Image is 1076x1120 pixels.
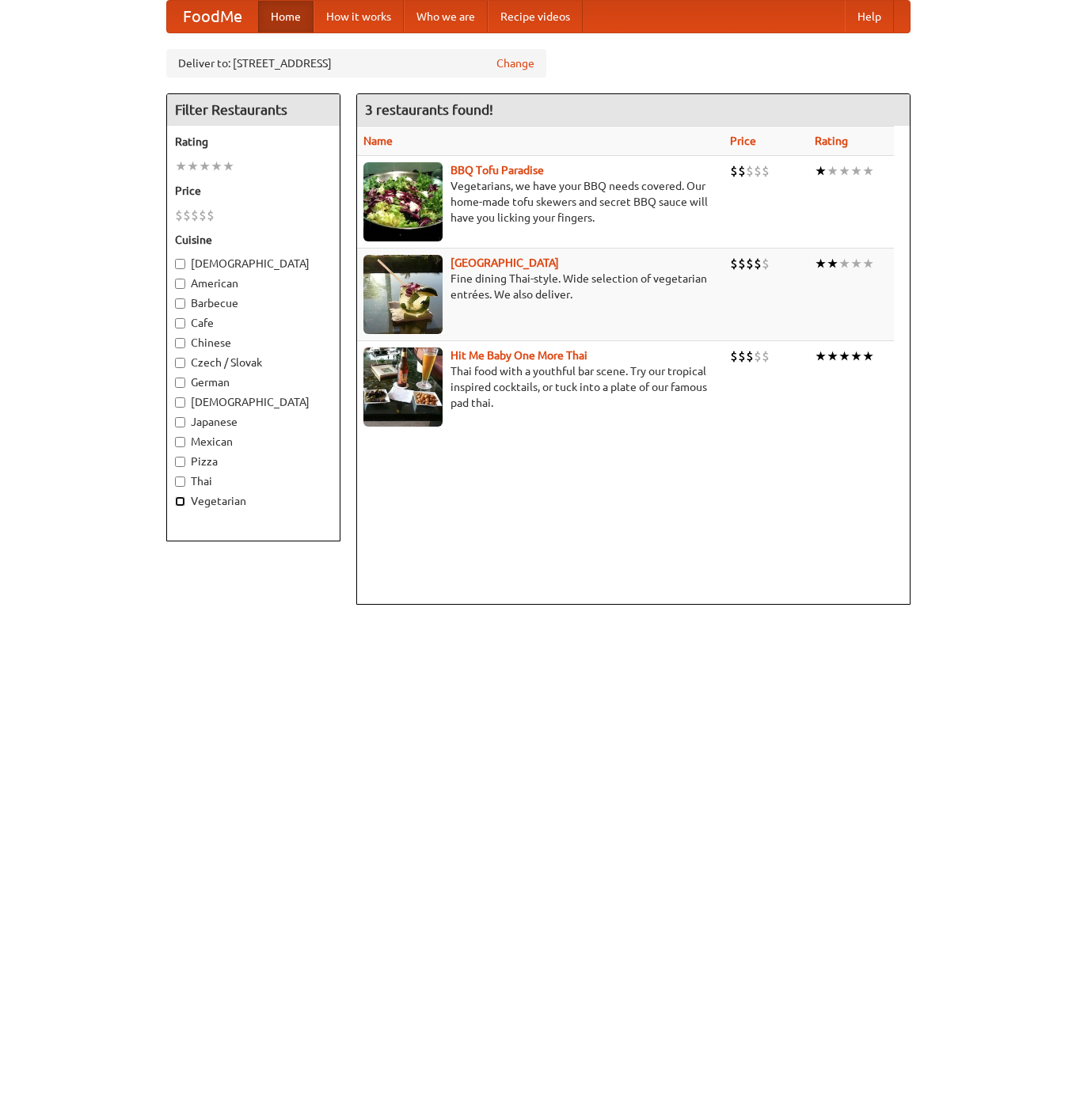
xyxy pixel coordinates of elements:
[404,1,488,32] a: Who we are
[175,295,332,311] label: Barbecue
[175,378,185,388] input: German
[199,207,207,224] li: $
[167,94,340,126] h4: Filter Restaurants
[175,414,332,430] label: Japanese
[167,1,258,32] a: FoodMe
[175,417,185,427] input: Japanese
[175,279,185,289] input: American
[862,162,874,180] li: ★
[175,374,332,390] label: German
[211,158,222,175] li: ★
[175,207,183,224] li: $
[175,183,332,199] h5: Price
[365,102,493,117] ng-pluralize: 3 restaurants found!
[363,271,718,302] p: Fine dining Thai-style. Wide selection of vegetarian entrées. We also deliver.
[175,394,332,410] label: [DEMOGRAPHIC_DATA]
[815,162,827,180] li: ★
[730,255,738,272] li: $
[175,335,332,351] label: Chinese
[258,1,314,32] a: Home
[451,349,587,362] a: Hit Me Baby One More Thai
[175,473,332,489] label: Thai
[496,55,534,71] a: Change
[845,1,894,32] a: Help
[175,476,185,487] input: Thai
[175,298,185,309] input: Barbecue
[222,158,234,175] li: ★
[815,135,848,147] a: Rating
[862,255,874,272] li: ★
[175,355,332,370] label: Czech / Slovak
[862,347,874,365] li: ★
[175,134,332,150] h5: Rating
[754,347,762,365] li: $
[754,162,762,180] li: $
[738,347,746,365] li: $
[746,162,754,180] li: $
[175,457,185,467] input: Pizza
[827,347,838,365] li: ★
[363,135,393,147] a: Name
[488,1,583,32] a: Recipe videos
[175,318,185,328] input: Cafe
[175,315,332,331] label: Cafe
[730,135,756,147] a: Price
[363,347,443,427] img: babythai.jpg
[838,162,850,180] li: ★
[754,255,762,272] li: $
[175,232,332,248] h5: Cuisine
[850,255,862,272] li: ★
[363,255,443,334] img: satay.jpg
[175,275,332,291] label: American
[175,338,185,348] input: Chinese
[183,207,191,224] li: $
[175,397,185,408] input: [DEMOGRAPHIC_DATA]
[746,255,754,272] li: $
[175,496,185,507] input: Vegetarian
[363,162,443,241] img: tofuparadise.jpg
[827,255,838,272] li: ★
[175,493,332,509] label: Vegetarian
[175,434,332,450] label: Mexican
[314,1,404,32] a: How it works
[730,162,738,180] li: $
[187,158,199,175] li: ★
[166,49,546,78] div: Deliver to: [STREET_ADDRESS]
[175,437,185,447] input: Mexican
[175,259,185,269] input: [DEMOGRAPHIC_DATA]
[815,255,827,272] li: ★
[838,255,850,272] li: ★
[838,347,850,365] li: ★
[762,347,770,365] li: $
[738,162,746,180] li: $
[762,162,770,180] li: $
[363,178,718,226] p: Vegetarians, we have your BBQ needs covered. Our home-made tofu skewers and secret BBQ sauce will...
[850,162,862,180] li: ★
[175,358,185,368] input: Czech / Slovak
[451,256,559,269] a: [GEOGRAPHIC_DATA]
[815,347,827,365] li: ★
[746,347,754,365] li: $
[738,255,746,272] li: $
[363,363,718,411] p: Thai food with a youthful bar scene. Try our tropical inspired cocktails, or tuck into a plate of...
[207,207,215,224] li: $
[451,164,544,177] a: BBQ Tofu Paradise
[191,207,199,224] li: $
[730,347,738,365] li: $
[199,158,211,175] li: ★
[175,454,332,469] label: Pizza
[175,256,332,271] label: [DEMOGRAPHIC_DATA]
[850,347,862,365] li: ★
[762,255,770,272] li: $
[175,158,187,175] li: ★
[827,162,838,180] li: ★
